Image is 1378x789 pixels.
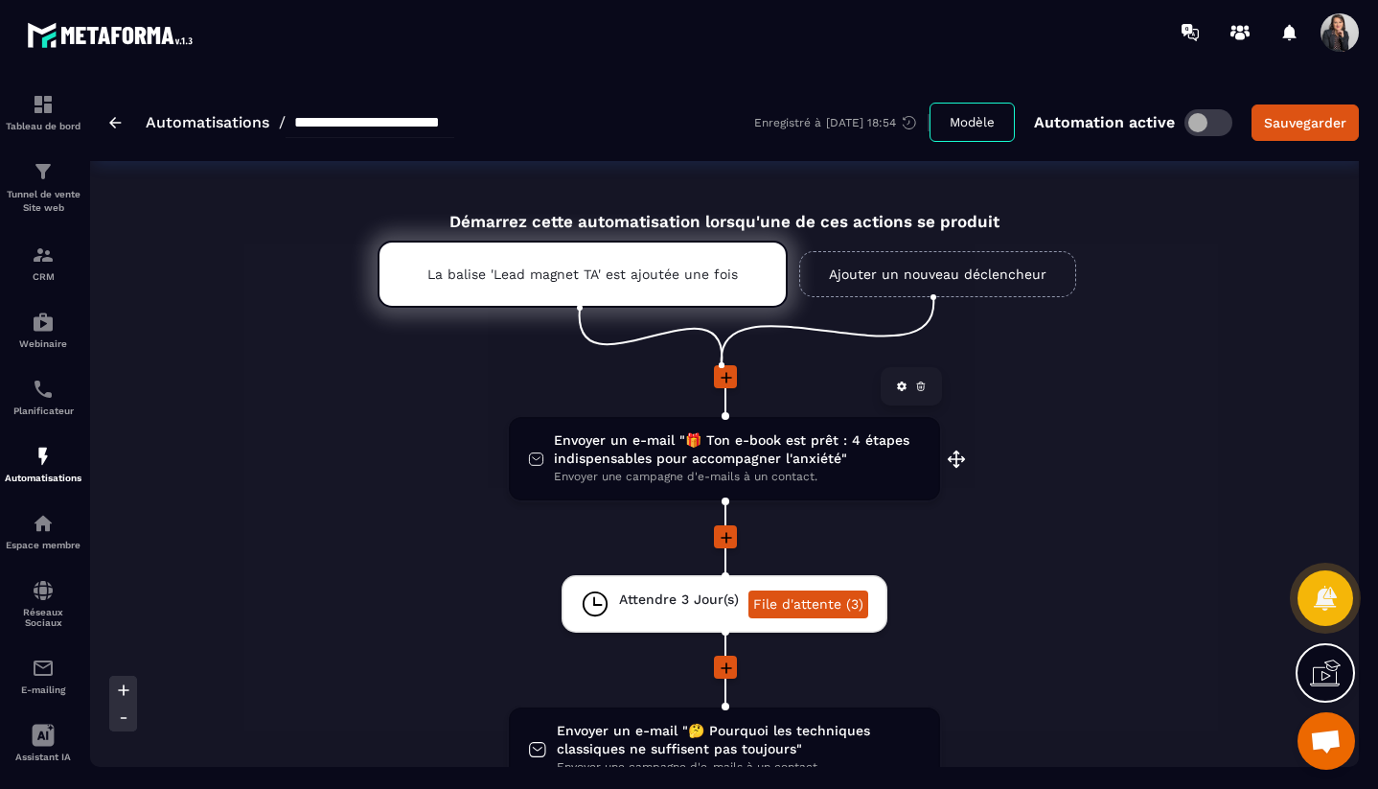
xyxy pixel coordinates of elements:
[754,114,930,131] div: Enregistré à
[32,311,55,334] img: automations
[930,103,1015,142] button: Modèle
[5,607,81,628] p: Réseaux Sociaux
[32,378,55,401] img: scheduler
[5,271,81,282] p: CRM
[32,579,55,602] img: social-network
[1298,712,1355,770] div: Ouvrir le chat
[748,591,868,618] a: File d'attente (3)
[557,722,921,758] span: Envoyer un e-mail "🤔 Pourquoi les techniques classiques ne suffisent pas toujours"
[27,17,199,53] img: logo
[619,591,739,609] span: Attendre 3 Jour(s)
[32,445,55,468] img: automations
[1252,104,1359,141] button: Sauvegarder
[32,160,55,183] img: formation
[146,113,269,131] a: Automatisations
[554,431,921,468] span: Envoyer un e-mail "🎁 Ton e-book est prêt : 4 étapes indispensables pour accompagner l'anxiété"
[330,190,1120,231] div: Démarrez cette automatisation lorsqu'une de ces actions se produit
[1034,113,1175,131] p: Automation active
[5,406,81,416] p: Planificateur
[5,565,81,642] a: social-networksocial-networkRéseaux Sociaux
[427,267,738,282] p: La balise 'Lead magnet TA' est ajoutée une fois
[5,229,81,296] a: formationformationCRM
[109,117,122,128] img: arrow
[5,709,81,777] a: Assistant IA
[5,146,81,229] a: formationformationTunnel de vente Site web
[5,188,81,215] p: Tunnel de vente Site web
[5,498,81,565] a: automationsautomationsEspace membre
[826,116,896,129] p: [DATE] 18:54
[799,251,1076,297] a: Ajouter un nouveau déclencheur
[32,512,55,535] img: automations
[5,79,81,146] a: formationformationTableau de bord
[5,473,81,483] p: Automatisations
[5,642,81,709] a: emailemailE-mailing
[5,752,81,762] p: Assistant IA
[5,363,81,430] a: schedulerschedulerPlanificateur
[5,685,81,695] p: E-mailing
[32,93,55,116] img: formation
[279,113,286,131] span: /
[554,468,921,486] span: Envoyer une campagne d'e-mails à un contact.
[1264,113,1346,132] div: Sauvegarder
[5,296,81,363] a: automationsautomationsWebinaire
[5,430,81,498] a: automationsautomationsAutomatisations
[557,758,921,777] span: Envoyer une campagne d'e-mails à un contact.
[32,657,55,680] img: email
[5,121,81,131] p: Tableau de bord
[5,338,81,349] p: Webinaire
[32,244,55,267] img: formation
[5,540,81,550] p: Espace membre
